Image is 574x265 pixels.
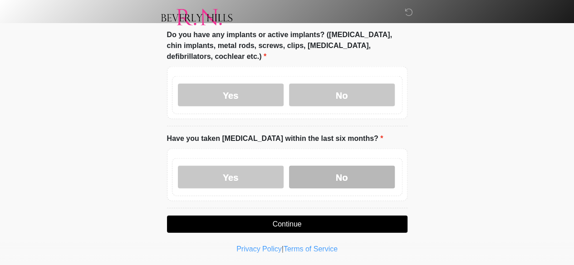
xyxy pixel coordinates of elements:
[289,84,395,106] label: No
[282,245,284,253] a: |
[289,166,395,188] label: No
[178,84,284,106] label: Yes
[284,245,338,253] a: Terms of Service
[158,7,235,27] img: Beverly Hills RN Logo
[167,133,383,144] label: Have you taken [MEDICAL_DATA] within the last six months?
[167,29,407,62] label: Do you have any implants or active implants? ([MEDICAL_DATA], chin implants, metal rods, screws, ...
[167,216,407,233] button: Continue
[178,166,284,188] label: Yes
[236,245,282,253] a: Privacy Policy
